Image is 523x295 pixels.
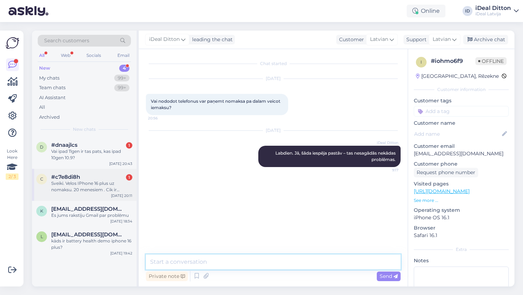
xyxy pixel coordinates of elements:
[414,188,470,194] a: [URL][DOMAIN_NAME]
[275,150,397,162] span: Labdien. Jā, šāda iespēja pastāv – tas nesagādās nekādas problēmas.
[126,174,132,181] div: 1
[44,37,89,44] span: Search customers
[40,176,43,182] span: c
[146,272,188,281] div: Private note
[475,57,507,65] span: Offline
[372,140,398,145] span: iDeal Ditton
[414,214,509,221] p: iPhone OS 16.1
[189,36,233,43] div: leading the chat
[148,116,175,121] span: 20:56
[149,36,180,43] span: iDeal Ditton
[414,180,509,188] p: Visited pages
[407,5,445,17] div: Online
[51,180,132,193] div: Sveiki. Velos IPhone 16 plus uz nomaksu. 20 menesiem . Cik ir menesa maksa ludzu?
[403,36,427,43] div: Support
[370,36,388,43] span: Latvian
[463,6,472,16] div: ID
[39,94,65,101] div: AI Assistant
[40,208,43,214] span: k
[414,130,501,138] input: Add name
[475,5,519,17] a: iDeal DittoniDeal Latvija
[414,150,509,157] p: [EMAIL_ADDRESS][DOMAIN_NAME]
[6,148,19,180] div: Look Here
[414,206,509,214] p: Operating system
[416,73,499,80] div: [GEOGRAPHIC_DATA], Rēzekne
[6,173,19,180] div: 2 / 3
[110,251,132,256] div: [DATE] 19:42
[414,197,509,204] p: See more ...
[73,126,96,133] span: New chats
[463,35,508,44] div: Archive chat
[433,36,451,43] span: Latvian
[414,232,509,239] p: Safari 16.1
[146,127,401,134] div: [DATE]
[109,161,132,166] div: [DATE] 20:43
[39,84,65,91] div: Team chats
[431,57,475,65] div: # iohmo6f9
[146,60,401,67] div: Chat started
[110,219,132,224] div: [DATE] 18:34
[119,65,130,72] div: 4
[39,114,60,121] div: Archived
[372,167,398,173] span: 9:17
[146,75,401,82] div: [DATE]
[6,36,19,50] img: Askly Logo
[414,119,509,127] p: Customer name
[51,212,132,219] div: Es jums rakstīju Gmail par problēmu
[59,51,72,60] div: Web
[111,193,132,198] div: [DATE] 20:11
[414,86,509,93] div: Customer information
[38,51,46,60] div: All
[414,160,509,168] p: Customer phone
[40,144,43,150] span: d
[51,206,125,212] span: kristianssramko@gmail.com
[51,148,132,161] div: Vai ipad 11gen ir tas pats, kas ipad 10gen 10.9?
[475,5,511,11] div: iDeal Ditton
[414,246,509,253] div: Extra
[414,257,509,264] p: Notes
[39,104,45,111] div: All
[51,174,80,180] span: #c7e8di8h
[41,234,43,239] span: l
[51,238,132,251] div: kāds ir battery health demo iphone 16 plus?
[336,36,364,43] div: Customer
[414,106,509,117] input: Add a tag
[475,11,511,17] div: iDeal Latvija
[126,142,132,149] div: 1
[39,65,50,72] div: New
[414,143,509,150] p: Customer email
[414,168,478,177] div: Request phone number
[151,98,281,110] span: Vai nododot telefonus var paņemt nomaksa pa dalam veicot iemaksu?
[39,75,59,82] div: My chats
[51,142,78,148] span: #dnaajlcs
[85,51,102,60] div: Socials
[421,59,422,65] span: i
[114,75,130,82] div: 99+
[414,224,509,232] p: Browser
[51,231,125,238] span: lauramartinsone3@gmail.com
[114,84,130,91] div: 99+
[116,51,131,60] div: Email
[380,273,398,279] span: Send
[414,97,509,104] p: Customer tags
